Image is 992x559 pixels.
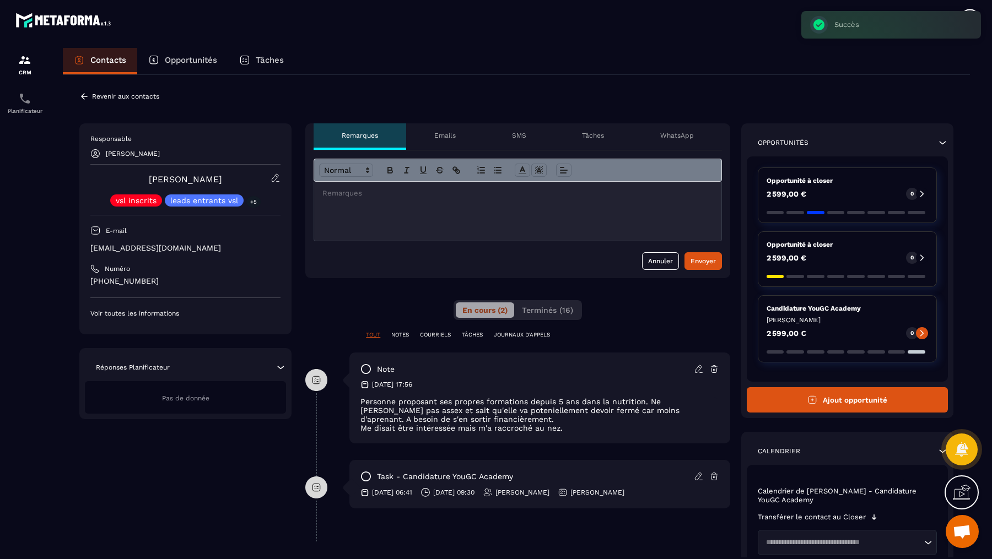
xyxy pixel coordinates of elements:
[106,150,160,158] p: [PERSON_NAME]
[165,55,217,65] p: Opportunités
[462,306,508,314] span: En cours (2)
[342,131,378,140] p: Remarques
[767,176,928,185] p: Opportunité à closer
[90,55,126,65] p: Contacts
[767,240,928,249] p: Opportunité à closer
[63,48,137,74] a: Contacts
[90,134,281,143] p: Responsable
[767,190,806,198] p: 2 599,00 €
[910,254,914,262] p: 0
[162,394,209,402] span: Pas de donnée
[15,10,115,30] img: logo
[170,197,238,204] p: leads entrants vsl
[90,276,281,286] p: [PHONE_NUMBER]
[420,331,451,339] p: COURRIELS
[910,190,914,198] p: 0
[910,329,914,337] p: 0
[747,387,948,413] button: Ajout opportunité
[434,131,456,140] p: Emails
[433,488,475,497] p: [DATE] 09:30
[360,424,719,432] p: Me disait être intéressée mais m'a raccroché au nez.
[758,447,800,455] p: Calendrier
[758,487,937,504] p: Calendrier de [PERSON_NAME] - Candidature YouGC Academy
[660,131,694,140] p: WhatsApp
[3,84,47,122] a: schedulerschedulerPlanificateur
[256,55,284,65] p: Tâches
[582,131,604,140] p: Tâches
[18,92,31,105] img: scheduler
[366,331,380,339] p: TOUT
[96,363,170,372] p: Réponses Planificateur
[691,256,716,267] div: Envoyer
[105,264,130,273] p: Numéro
[391,331,409,339] p: NOTES
[522,306,573,314] span: Terminés (16)
[495,488,549,497] p: [PERSON_NAME]
[758,530,937,555] div: Search for option
[767,304,928,313] p: Candidature YouGC Academy
[90,309,281,318] p: Voir toutes les informations
[767,329,806,337] p: 2 599,00 €
[570,488,624,497] p: [PERSON_NAME]
[377,471,513,482] p: task - Candidature YouGC Academy
[456,302,514,318] button: En cours (2)
[767,254,806,262] p: 2 599,00 €
[642,252,679,270] button: Annuler
[767,316,928,324] p: [PERSON_NAME]
[92,93,159,100] p: Revenir aux contacts
[494,331,550,339] p: JOURNAUX D'APPELS
[684,252,722,270] button: Envoyer
[137,48,228,74] a: Opportunités
[515,302,580,318] button: Terminés (16)
[462,331,483,339] p: TÂCHES
[360,397,719,424] p: Personne proposant ses propres formations depuis 5 ans dans la nutrition. Ne [PERSON_NAME] pas as...
[3,108,47,114] p: Planificateur
[90,243,281,253] p: [EMAIL_ADDRESS][DOMAIN_NAME]
[372,488,412,497] p: [DATE] 06:41
[18,53,31,67] img: formation
[946,515,979,548] div: Ouvrir le chat
[758,513,866,522] p: Transférer le contact au Closer
[758,138,808,147] p: Opportunités
[3,69,47,75] p: CRM
[116,197,157,204] p: vsl inscrits
[106,226,127,235] p: E-mail
[512,131,526,140] p: SMS
[228,48,295,74] a: Tâches
[377,364,395,375] p: note
[372,380,412,389] p: [DATE] 17:56
[762,537,921,548] input: Search for option
[246,196,261,208] p: +5
[149,174,222,184] a: [PERSON_NAME]
[3,45,47,84] a: formationformationCRM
